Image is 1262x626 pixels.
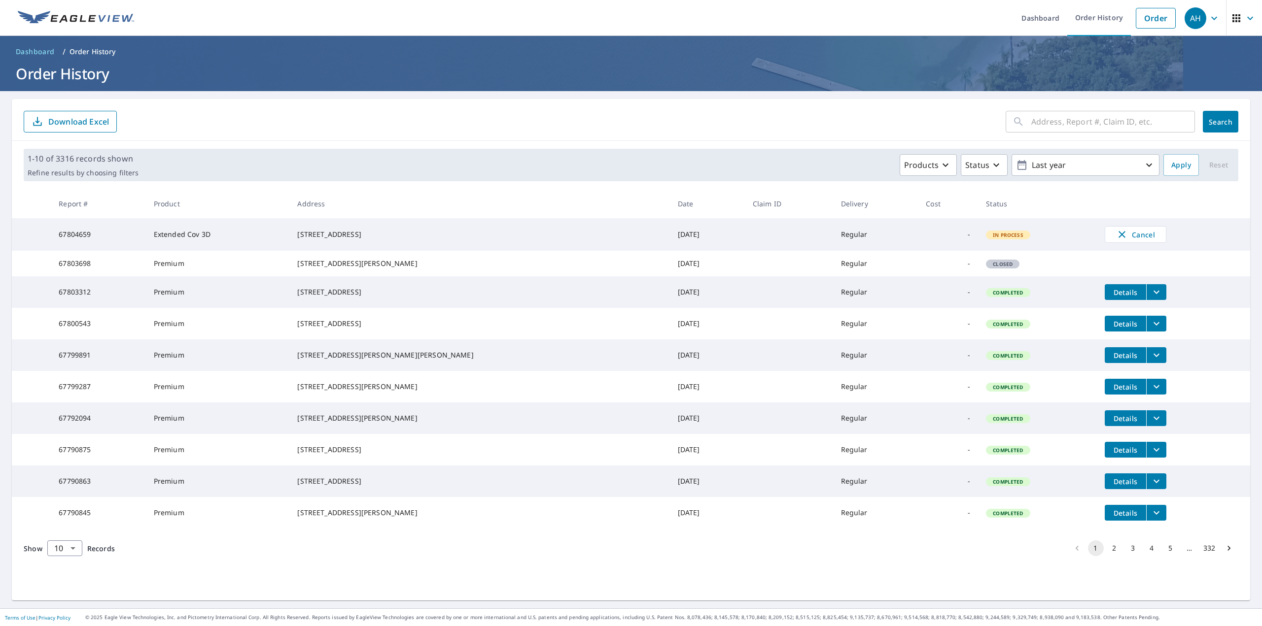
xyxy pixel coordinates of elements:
[297,259,662,268] div: [STREET_ADDRESS][PERSON_NAME]
[146,497,290,528] td: Premium
[1105,379,1146,395] button: detailsBtn-67799287
[1111,477,1140,486] span: Details
[1211,117,1230,127] span: Search
[833,308,918,339] td: Regular
[918,218,978,251] td: -
[297,445,662,455] div: [STREET_ADDRESS]
[47,540,82,556] div: Show 10 records
[670,251,745,276] td: [DATE]
[1068,540,1238,556] nav: pagination navigation
[987,384,1029,391] span: Completed
[1111,445,1140,455] span: Details
[1146,410,1166,426] button: filesDropdownBtn-67792094
[745,189,833,218] th: Claim ID
[670,465,745,497] td: [DATE]
[833,218,918,251] td: Regular
[1146,347,1166,363] button: filesDropdownBtn-67799891
[987,231,1029,238] span: In Process
[1125,540,1141,556] button: Go to page 3
[987,261,1018,267] span: Closed
[1107,540,1122,556] button: Go to page 2
[1185,7,1206,29] div: AH
[833,189,918,218] th: Delivery
[51,218,146,251] td: 67804659
[670,402,745,434] td: [DATE]
[28,153,139,165] p: 1-10 of 3316 records shown
[833,339,918,371] td: Regular
[987,510,1029,517] span: Completed
[1163,540,1179,556] button: Go to page 5
[1028,157,1143,174] p: Last year
[1146,379,1166,395] button: filesDropdownBtn-67799287
[297,350,662,360] div: [STREET_ADDRESS][PERSON_NAME][PERSON_NAME]
[146,189,290,218] th: Product
[1031,108,1195,135] input: Address, Report #, Claim ID, etc.
[1171,159,1191,171] span: Apply
[670,308,745,339] td: [DATE]
[1163,154,1199,176] button: Apply
[1182,543,1197,553] div: …
[904,159,939,171] p: Products
[833,497,918,528] td: Regular
[51,308,146,339] td: 67800543
[146,434,290,465] td: Premium
[1144,540,1160,556] button: Go to page 4
[1146,284,1166,300] button: filesDropdownBtn-67803312
[833,434,918,465] td: Regular
[1136,8,1176,29] a: Order
[146,339,290,371] td: Premium
[670,371,745,402] td: [DATE]
[12,44,59,60] a: Dashboard
[1105,347,1146,363] button: detailsBtn-67799891
[918,308,978,339] td: -
[51,402,146,434] td: 67792094
[47,534,82,562] div: 10
[670,276,745,308] td: [DATE]
[12,44,1250,60] nav: breadcrumb
[961,154,1008,176] button: Status
[965,159,989,171] p: Status
[1105,442,1146,458] button: detailsBtn-67790875
[918,434,978,465] td: -
[1146,473,1166,489] button: filesDropdownBtn-67790863
[1203,111,1238,132] button: Search
[1221,540,1237,556] button: Go to next page
[918,189,978,218] th: Cost
[918,402,978,434] td: -
[1105,226,1166,243] button: Cancel
[146,308,290,339] td: Premium
[987,447,1029,454] span: Completed
[16,47,55,57] span: Dashboard
[1111,382,1140,392] span: Details
[900,154,957,176] button: Products
[833,251,918,276] td: Regular
[1105,316,1146,331] button: detailsBtn-67800543
[1105,473,1146,489] button: detailsBtn-67790863
[1111,508,1140,518] span: Details
[987,321,1029,328] span: Completed
[297,476,662,486] div: [STREET_ADDRESS]
[70,47,116,57] p: Order History
[1200,540,1218,556] button: Go to page 332
[51,465,146,497] td: 67790863
[1105,284,1146,300] button: detailsBtn-67803312
[918,371,978,402] td: -
[63,46,66,58] li: /
[87,544,115,553] span: Records
[48,116,109,127] p: Download Excel
[146,276,290,308] td: Premium
[146,371,290,402] td: Premium
[987,352,1029,359] span: Completed
[1088,540,1104,556] button: page 1
[297,319,662,329] div: [STREET_ADDRESS]
[987,415,1029,422] span: Completed
[12,64,1250,84] h1: Order History
[1111,319,1140,329] span: Details
[146,251,290,276] td: Premium
[146,218,290,251] td: Extended Cov 3D
[297,230,662,239] div: [STREET_ADDRESS]
[297,508,662,518] div: [STREET_ADDRESS][PERSON_NAME]
[918,276,978,308] td: -
[670,218,745,251] td: [DATE]
[18,11,134,26] img: EV Logo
